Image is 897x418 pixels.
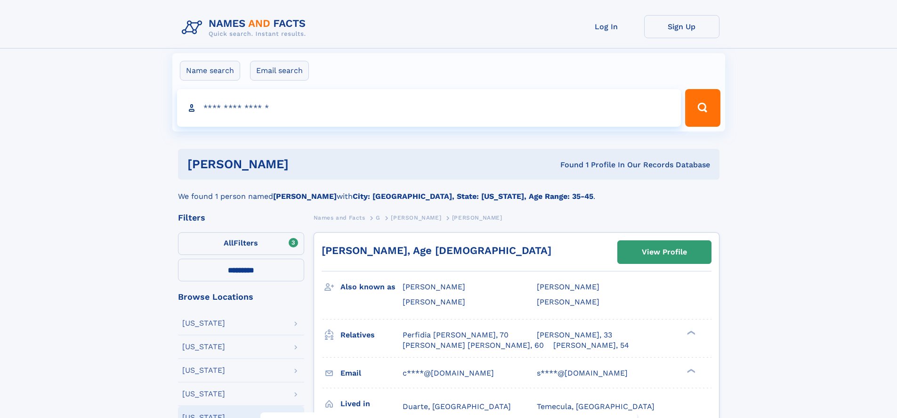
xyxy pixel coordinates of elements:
[177,89,681,127] input: search input
[537,402,655,411] span: Temecula, [GEOGRAPHIC_DATA]
[403,297,465,306] span: [PERSON_NAME]
[322,245,551,256] a: [PERSON_NAME], Age [DEMOGRAPHIC_DATA]
[340,396,403,412] h3: Lived in
[685,89,720,127] button: Search Button
[178,232,304,255] label: Filters
[403,340,544,351] a: [PERSON_NAME] [PERSON_NAME], 60
[178,180,719,202] div: We found 1 person named with .
[353,192,593,201] b: City: [GEOGRAPHIC_DATA], State: [US_STATE], Age Range: 35-45
[178,293,304,301] div: Browse Locations
[376,214,380,221] span: G
[537,297,599,306] span: [PERSON_NAME]
[424,160,710,170] div: Found 1 Profile In Our Records Database
[391,212,441,223] a: [PERSON_NAME]
[340,327,403,343] h3: Relatives
[180,61,240,81] label: Name search
[187,158,425,170] h1: [PERSON_NAME]
[537,330,612,340] a: [PERSON_NAME], 33
[685,329,696,336] div: ❯
[642,241,687,263] div: View Profile
[685,368,696,374] div: ❯
[224,238,234,247] span: All
[250,61,309,81] label: Email search
[403,402,511,411] span: Duarte, [GEOGRAPHIC_DATA]
[178,213,304,222] div: Filters
[644,15,719,38] a: Sign Up
[452,214,502,221] span: [PERSON_NAME]
[182,343,225,351] div: [US_STATE]
[537,282,599,291] span: [PERSON_NAME]
[314,212,365,223] a: Names and Facts
[178,15,314,41] img: Logo Names and Facts
[391,214,441,221] span: [PERSON_NAME]
[182,390,225,398] div: [US_STATE]
[403,330,509,340] a: Perfidia [PERSON_NAME], 70
[569,15,644,38] a: Log In
[340,365,403,381] h3: Email
[618,241,711,263] a: View Profile
[403,282,465,291] span: [PERSON_NAME]
[340,279,403,295] h3: Also known as
[182,320,225,327] div: [US_STATE]
[182,367,225,374] div: [US_STATE]
[376,212,380,223] a: G
[553,340,629,351] a: [PERSON_NAME], 54
[273,192,337,201] b: [PERSON_NAME]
